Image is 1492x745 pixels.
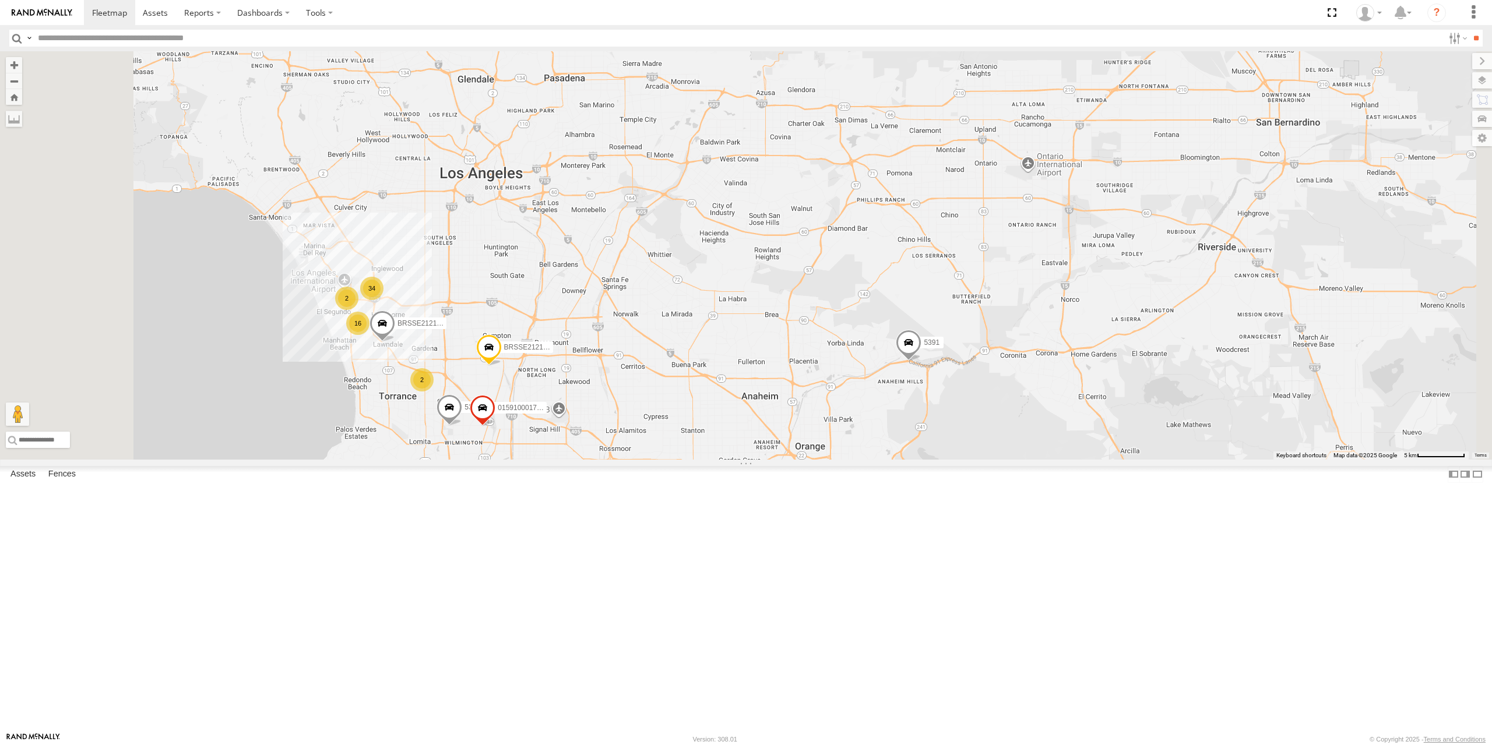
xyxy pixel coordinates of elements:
div: 2 [335,287,358,310]
span: BRSSE21210918155709 [504,343,582,351]
span: 53108 [465,403,484,411]
div: 16 [346,312,370,335]
button: Zoom out [6,73,22,89]
label: Dock Summary Table to the Right [1459,466,1471,483]
div: 34 [360,277,383,300]
div: Dispatch [1352,4,1386,22]
span: 5391 [924,338,939,347]
div: 2 [410,368,434,391]
label: Search Query [24,30,34,47]
button: Zoom Home [6,89,22,105]
button: Drag Pegman onto the map to open Street View [6,402,29,426]
button: Zoom in [6,57,22,73]
i: ? [1427,3,1446,22]
span: BRSSE21210918155623 [397,319,476,327]
button: Keyboard shortcuts [1276,451,1326,460]
a: Visit our Website [6,733,60,745]
img: rand-logo.svg [12,9,72,17]
a: Terms (opens in new tab) [1475,453,1487,458]
label: Search Filter Options [1444,30,1469,47]
span: 5 km [1404,452,1417,458]
label: Measure [6,111,22,127]
label: Map Settings [1472,130,1492,146]
div: © Copyright 2025 - [1370,736,1486,743]
a: Terms and Conditions [1424,736,1486,743]
label: Hide Summary Table [1472,466,1483,483]
span: Map data ©2025 Google [1333,452,1397,458]
div: Version: 308.01 [693,736,737,743]
button: Map Scale: 5 km per 79 pixels [1400,451,1469,460]
span: 015910001705881 [498,404,556,412]
label: Assets [5,466,41,482]
label: Dock Summary Table to the Left [1448,466,1459,483]
label: Fences [43,466,82,482]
